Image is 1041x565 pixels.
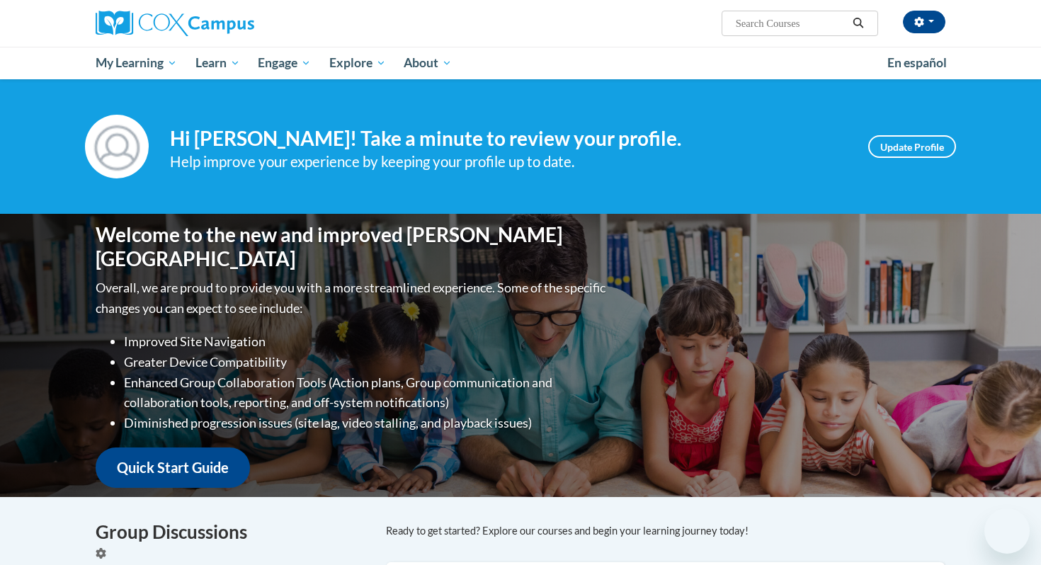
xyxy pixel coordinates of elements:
[85,115,149,178] img: Profile Image
[86,47,186,79] a: My Learning
[170,127,847,151] h4: Hi [PERSON_NAME]! Take a minute to review your profile.
[124,331,609,352] li: Improved Site Navigation
[96,518,365,546] h4: Group Discussions
[186,47,249,79] a: Learn
[395,47,462,79] a: About
[195,55,240,72] span: Learn
[848,15,869,32] button: Search
[984,508,1030,554] iframe: Button to launch messaging window
[96,55,177,72] span: My Learning
[124,413,609,433] li: Diminished progression issues (site lag, video stalling, and playback issues)
[96,11,254,36] img: Cox Campus
[887,55,947,70] span: En español
[96,278,609,319] p: Overall, we are proud to provide you with a more streamlined experience. Some of the specific cha...
[74,47,967,79] div: Main menu
[96,447,250,488] a: Quick Start Guide
[124,372,609,413] li: Enhanced Group Collaboration Tools (Action plans, Group communication and collaboration tools, re...
[903,11,945,33] button: Account Settings
[868,135,956,158] a: Update Profile
[96,223,609,270] h1: Welcome to the new and improved [PERSON_NAME][GEOGRAPHIC_DATA]
[170,150,847,173] div: Help improve your experience by keeping your profile up to date.
[734,15,848,32] input: Search Courses
[329,55,386,72] span: Explore
[249,47,320,79] a: Engage
[320,47,395,79] a: Explore
[878,48,956,78] a: En español
[96,11,365,36] a: Cox Campus
[404,55,452,72] span: About
[124,352,609,372] li: Greater Device Compatibility
[258,55,311,72] span: Engage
